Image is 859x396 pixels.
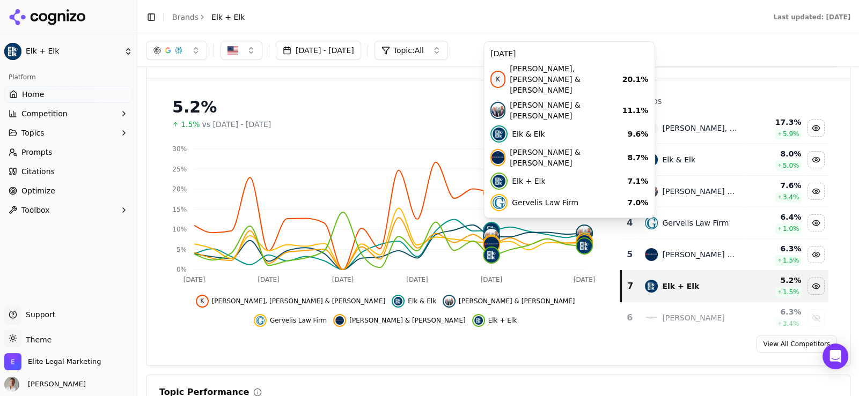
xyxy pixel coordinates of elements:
div: 8.0 % [748,148,802,159]
span: 5.0 % [783,161,799,170]
nav: breadcrumb [172,12,245,23]
div: 3 [625,185,634,198]
img: gervelis law firm [645,216,658,229]
div: 6.4 % [748,212,802,222]
img: slater & zurz [484,237,499,252]
div: 17.3 % [748,117,802,128]
tr: 1K[PERSON_NAME], [PERSON_NAME] & [PERSON_NAME]17.3%5.9%Hide kisling, nestico & redick data [621,113,828,144]
div: [PERSON_NAME] & [PERSON_NAME] [662,249,739,260]
span: Optimize [21,185,55,196]
div: 7.6 % [748,180,802,191]
button: Open organization switcher [4,353,101,370]
div: 5.2 % [748,275,802,286]
tspan: [DATE] [481,276,503,283]
span: Topic: All [393,45,424,56]
span: Elk + Elk [488,316,517,325]
a: View All Competitors [756,335,837,353]
button: Open user button [4,377,86,392]
button: Hide gervelis law firm data [807,214,825,231]
img: elk & elk [645,153,658,166]
img: cooper elliott [645,311,658,324]
div: 5.2% [172,98,598,117]
tspan: [DATE] [574,276,596,283]
img: slater & zurz [577,235,592,250]
button: Hide kisling, nestico & redick data [196,295,386,308]
img: tittle & perlmuter [577,226,592,241]
div: 7 [626,280,634,293]
div: Last updated: [DATE] [773,13,850,21]
div: 5 [625,248,634,261]
tr: 4gervelis law firmGervelis Law Firm6.4%1.0%Hide gervelis law firm data [621,207,828,239]
span: 1.5% [181,119,200,130]
span: [PERSON_NAME] & [PERSON_NAME] [459,297,575,305]
span: K [577,176,592,191]
button: Hide slater & zurz data [333,314,465,327]
img: gervelis law firm [577,234,592,249]
span: Gervelis Law Firm [270,316,327,325]
span: K [484,185,499,200]
img: slater & zurz [645,248,658,261]
span: 3.4 % [783,193,799,201]
img: tittle & perlmuter [645,185,658,198]
img: slater & zurz [335,316,344,325]
tspan: [DATE] [406,276,428,283]
img: elk + elk [474,316,483,325]
img: elk + elk [645,280,658,293]
button: Topics [4,124,133,141]
span: Elk + Elk [211,12,245,23]
span: [PERSON_NAME] [24,379,86,389]
span: Elk & Elk [408,297,436,305]
span: K [198,297,207,305]
tspan: 25% [172,166,187,173]
button: Hide elk + elk data [472,314,517,327]
span: Toolbox [21,205,50,215]
tspan: 0% [177,266,187,273]
div: 6.3 % [748,243,802,254]
span: Home [22,89,44,100]
span: 1.5 % [783,256,799,265]
button: Hide elk & elk data [807,151,825,168]
div: 1 [625,122,634,135]
tr: 5slater & zurz[PERSON_NAME] & [PERSON_NAME]6.3%1.5%Hide slater & zurz data [621,239,828,271]
div: Gervelis Law Firm [662,218,729,228]
span: Elite Legal Marketing [28,357,101,367]
button: Hide tittle & perlmuter data [443,295,575,308]
span: Prompts [21,147,53,158]
button: [DATE] - [DATE] [276,41,361,60]
tspan: 5% [177,246,187,253]
div: 4 [625,216,634,229]
img: tittle & perlmuter [445,297,453,305]
button: Toolbox [4,201,133,219]
div: 6 [625,311,634,324]
img: Elk + Elk [4,43,21,60]
img: elk + elk [484,248,499,263]
span: 1.5 % [783,288,799,296]
span: K [645,122,658,135]
div: [PERSON_NAME] [662,312,724,323]
div: Open Intercom Messenger [823,343,848,369]
div: 6.3 % [748,307,802,317]
div: [PERSON_NAME], [PERSON_NAME] & [PERSON_NAME] [662,123,739,133]
button: Hide tittle & perlmuter data [807,183,825,200]
img: gervelis law firm [256,316,265,325]
button: Hide elk + elk data [807,278,825,295]
tspan: 30% [172,145,187,153]
img: Elite Legal Marketing [4,353,21,370]
img: elk + elk [577,238,592,253]
span: Elk + Elk [26,47,120,56]
span: [PERSON_NAME] & [PERSON_NAME] [349,316,465,325]
tspan: [DATE] [183,276,205,283]
a: Brands [172,13,199,21]
button: Hide elk & elk data [392,295,436,308]
img: Eric Bersano [4,377,19,392]
button: Hide slater & zurz data [807,246,825,263]
span: Citations [21,166,55,177]
span: 3.4 % [783,319,799,328]
button: Show cooper elliott data [807,309,825,326]
tspan: 15% [172,206,187,213]
button: Hide kisling, nestico & redick data [807,119,825,137]
tspan: 20% [172,185,187,193]
span: [PERSON_NAME], [PERSON_NAME] & [PERSON_NAME] [212,297,386,305]
span: 1.0 % [783,225,799,233]
a: Prompts [4,144,133,161]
